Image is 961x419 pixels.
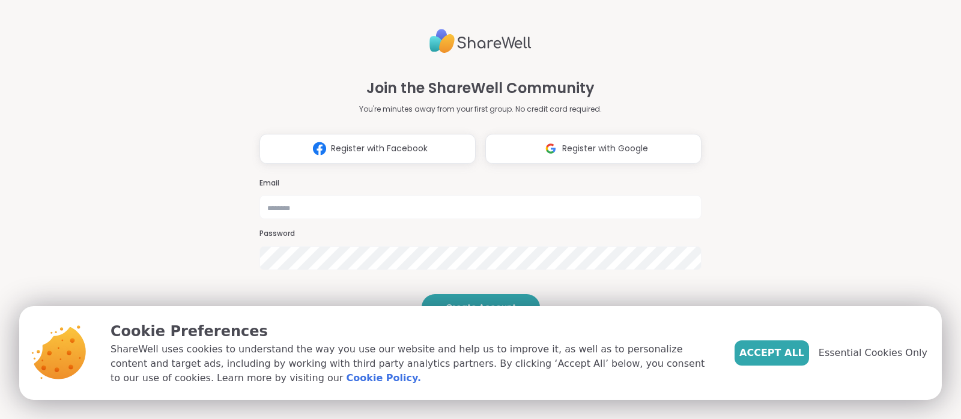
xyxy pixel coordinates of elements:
[735,340,809,366] button: Accept All
[562,142,648,155] span: Register with Google
[429,24,532,58] img: ShareWell Logo
[259,229,702,239] h3: Password
[446,301,516,313] span: Create Account
[259,178,702,188] h3: Email
[819,346,927,360] span: Essential Cookies Only
[331,142,428,155] span: Register with Facebook
[308,137,331,160] img: ShareWell Logomark
[422,294,540,321] button: Create Account
[111,321,715,342] p: Cookie Preferences
[485,134,702,164] button: Register with Google
[259,134,476,164] button: Register with Facebook
[739,346,804,360] span: Accept All
[347,371,421,385] a: Cookie Policy.
[539,137,562,160] img: ShareWell Logomark
[359,104,602,115] p: You're minutes away from your first group. No credit card required.
[111,342,715,385] p: ShareWell uses cookies to understand the way you use our website and help us to improve it, as we...
[366,77,595,99] h1: Join the ShareWell Community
